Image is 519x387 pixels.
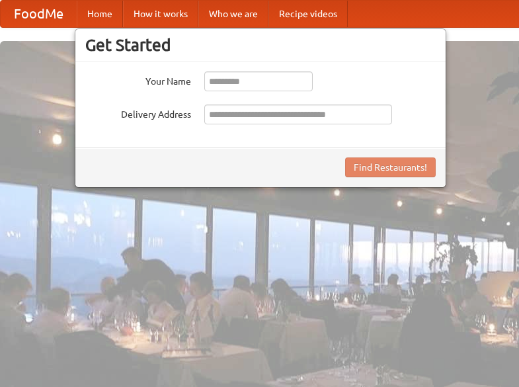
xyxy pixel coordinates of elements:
[77,1,123,27] a: Home
[198,1,268,27] a: Who we are
[123,1,198,27] a: How it works
[85,35,436,55] h3: Get Started
[345,157,436,177] button: Find Restaurants!
[268,1,348,27] a: Recipe videos
[1,1,77,27] a: FoodMe
[85,105,191,121] label: Delivery Address
[85,71,191,88] label: Your Name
